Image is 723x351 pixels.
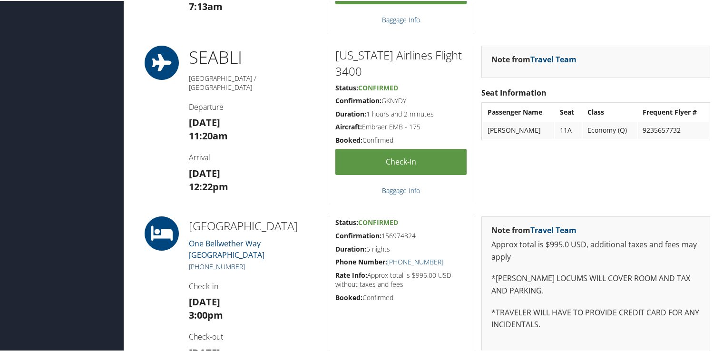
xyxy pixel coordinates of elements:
strong: Booked: [335,135,362,144]
strong: [DATE] [189,294,220,307]
a: Baggage Info [382,185,420,194]
a: [PHONE_NUMBER] [189,261,245,270]
strong: 11:20am [189,128,228,141]
h5: Embraer EMB - 175 [335,121,467,131]
td: [PERSON_NAME] [483,121,554,138]
h5: 5 nights [335,244,467,253]
strong: [DATE] [189,115,220,128]
a: Travel Team [530,53,576,64]
strong: 12:22pm [189,179,228,192]
h5: 1 hours and 2 minutes [335,108,467,118]
strong: Status: [335,82,358,91]
h2: [GEOGRAPHIC_DATA] [189,217,321,233]
h1: SEA BLI [189,45,321,68]
th: Class [583,103,637,120]
strong: Confirmation: [335,230,381,239]
h5: Confirmed [335,135,467,144]
p: Approx total is $995.0 USD, additional taxes and fees may apply [491,238,700,262]
strong: Note from [491,53,576,64]
th: Frequent Flyer # [638,103,709,120]
h4: Arrival [189,151,321,162]
span: Confirmed [358,82,398,91]
a: Baggage Info [382,14,420,23]
strong: Confirmation: [335,95,381,104]
p: *[PERSON_NAME] LOCUMS WILL COVER ROOM AND TAX AND PARKING. [491,272,700,296]
a: [PHONE_NUMBER] [387,256,443,265]
h4: Check-in [189,280,321,291]
strong: Status: [335,217,358,226]
a: Check-in [335,148,467,174]
strong: Duration: [335,244,366,253]
strong: Booked: [335,292,362,301]
td: Economy (Q) [583,121,637,138]
strong: Rate Info: [335,270,367,279]
h5: 156974824 [335,230,467,240]
strong: Duration: [335,108,366,117]
strong: [DATE] [189,166,220,179]
h2: [US_STATE] Airlines Flight 3400 [335,46,467,78]
td: 9235657732 [638,121,709,138]
td: 11A [555,121,582,138]
h4: Check-out [189,331,321,341]
strong: 3:00pm [189,308,223,321]
h5: Confirmed [335,292,467,302]
p: *TRAVELER WILL HAVE TO PROVIDE CREDIT CARD FOR ANY INCIDENTALS. [491,306,700,330]
h5: GKNYDY [335,95,467,105]
h5: [GEOGRAPHIC_DATA] / [GEOGRAPHIC_DATA] [189,73,321,91]
h4: Departure [189,101,321,111]
strong: Seat Information [481,87,547,97]
strong: Phone Number: [335,256,387,265]
th: Seat [555,103,582,120]
strong: Note from [491,224,576,234]
h5: Approx total is $995.00 USD without taxes and fees [335,270,467,288]
span: Confirmed [358,217,398,226]
strong: Aircraft: [335,121,362,130]
a: One Bellwether Way[GEOGRAPHIC_DATA] [189,237,264,259]
th: Passenger Name [483,103,554,120]
a: Travel Team [530,224,576,234]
